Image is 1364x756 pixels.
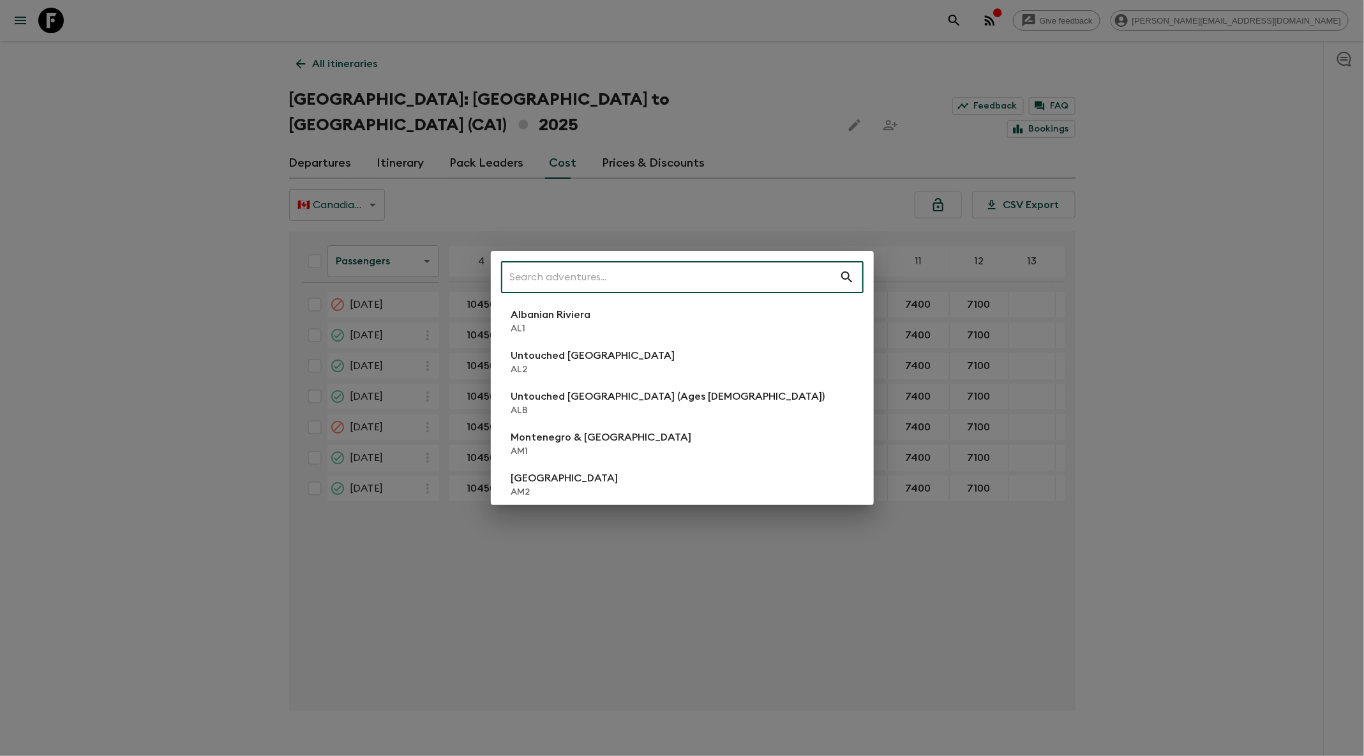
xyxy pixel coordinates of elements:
p: AL1 [511,322,591,335]
p: Montenegro & [GEOGRAPHIC_DATA] [511,430,692,445]
p: AL2 [511,363,675,376]
p: Albanian Riviera [511,307,591,322]
p: Untouched [GEOGRAPHIC_DATA] (Ages [DEMOGRAPHIC_DATA]) [511,389,825,404]
p: AM1 [511,445,692,458]
p: Untouched [GEOGRAPHIC_DATA] [511,348,675,363]
p: [GEOGRAPHIC_DATA] [511,471,618,486]
p: ALB [511,404,825,417]
input: Search adventures... [501,259,839,295]
p: AM2 [511,486,618,499]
